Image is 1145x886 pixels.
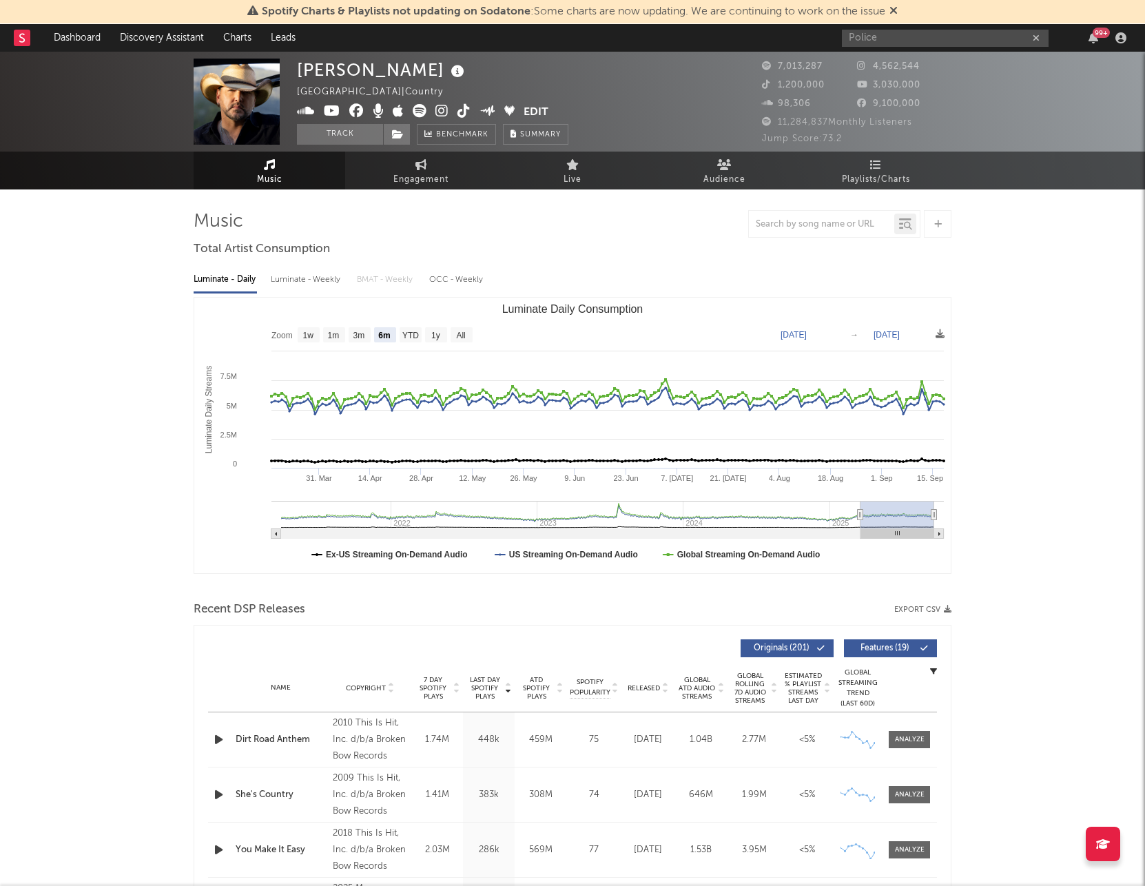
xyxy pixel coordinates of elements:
[837,668,878,709] div: Global Streaming Trend (Last 60D)
[564,172,581,188] span: Live
[762,99,811,108] span: 98,306
[731,843,777,857] div: 3.95M
[741,639,834,657] button: Originals(201)
[871,474,893,482] text: 1. Sep
[510,474,537,482] text: 26. May
[194,601,305,618] span: Recent DSP Releases
[625,733,671,747] div: [DATE]
[518,733,563,747] div: 459M
[345,152,497,189] a: Engagement
[417,124,496,145] a: Benchmark
[570,788,618,802] div: 74
[613,474,638,482] text: 23. Jun
[194,298,951,573] svg: Luminate Daily Consumption
[353,331,365,340] text: 3m
[509,550,638,559] text: US Streaming On-Demand Audio
[436,127,488,143] span: Benchmark
[44,24,110,52] a: Dashboard
[917,474,943,482] text: 15. Sep
[762,81,825,90] span: 1,200,000
[326,550,468,559] text: Ex-US Streaming On-Demand Audio
[762,62,823,71] span: 7,013,287
[625,843,671,857] div: [DATE]
[518,843,563,857] div: 569M
[750,644,813,652] span: Originals ( 201 )
[762,118,912,127] span: 11,284,837 Monthly Listeners
[850,330,858,340] text: →
[261,24,305,52] a: Leads
[194,152,345,189] a: Music
[378,331,390,340] text: 6m
[570,733,618,747] div: 75
[889,6,898,17] span: Dismiss
[297,124,383,145] button: Track
[769,474,790,482] text: 4. Aug
[502,303,643,315] text: Luminate Daily Consumption
[466,733,511,747] div: 448k
[358,474,382,482] text: 14. Apr
[524,104,548,121] button: Edit
[262,6,885,17] span: : Some charts are now updating. We are continuing to work on the issue
[257,172,282,188] span: Music
[233,460,237,468] text: 0
[346,684,386,692] span: Copyright
[415,733,460,747] div: 1.74M
[429,268,484,291] div: OCC - Weekly
[661,474,693,482] text: 7. [DATE]
[503,124,568,145] button: Summary
[194,268,257,291] div: Luminate - Daily
[297,84,459,101] div: [GEOGRAPHIC_DATA] | Country
[731,672,769,705] span: Global Rolling 7D Audio Streams
[678,676,716,701] span: Global ATD Audio Streams
[678,788,724,802] div: 646M
[731,733,777,747] div: 2.77M
[842,172,910,188] span: Playlists/Charts
[648,152,800,189] a: Audience
[220,431,237,439] text: 2.5M
[784,733,830,747] div: <5%
[625,788,671,802] div: [DATE]
[781,330,807,340] text: [DATE]
[194,241,330,258] span: Total Artist Consumption
[204,366,214,453] text: Luminate Daily Streams
[857,62,920,71] span: 4,562,544
[236,843,326,857] div: You Make It Easy
[677,550,821,559] text: Global Streaming On-Demand Audio
[731,788,777,802] div: 1.99M
[271,331,293,340] text: Zoom
[110,24,214,52] a: Discovery Assistant
[466,788,511,802] div: 383k
[762,134,842,143] span: Jump Score: 73.2
[1089,32,1098,43] button: 99+
[1093,28,1110,38] div: 99 +
[303,331,314,340] text: 1w
[842,30,1049,47] input: Search for artists
[628,684,660,692] span: Released
[894,606,951,614] button: Export CSV
[393,172,448,188] span: Engagement
[297,59,468,81] div: [PERSON_NAME]
[784,843,830,857] div: <5%
[678,733,724,747] div: 1.04B
[800,152,951,189] a: Playlists/Charts
[466,843,511,857] div: 286k
[874,330,900,340] text: [DATE]
[236,733,326,747] a: Dirt Road Anthem
[262,6,530,17] span: Spotify Charts & Playlists not updating on Sodatone
[456,331,465,340] text: All
[306,474,332,482] text: 31. Mar
[570,843,618,857] div: 77
[220,372,237,380] text: 7.5M
[570,677,610,698] span: Spotify Popularity
[409,474,433,482] text: 28. Apr
[236,788,326,802] a: She's Country
[678,843,724,857] div: 1.53B
[520,131,561,138] span: Summary
[459,474,486,482] text: 12. May
[844,639,937,657] button: Features(19)
[431,331,440,340] text: 1y
[853,644,916,652] span: Features ( 19 )
[466,676,503,701] span: Last Day Spotify Plays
